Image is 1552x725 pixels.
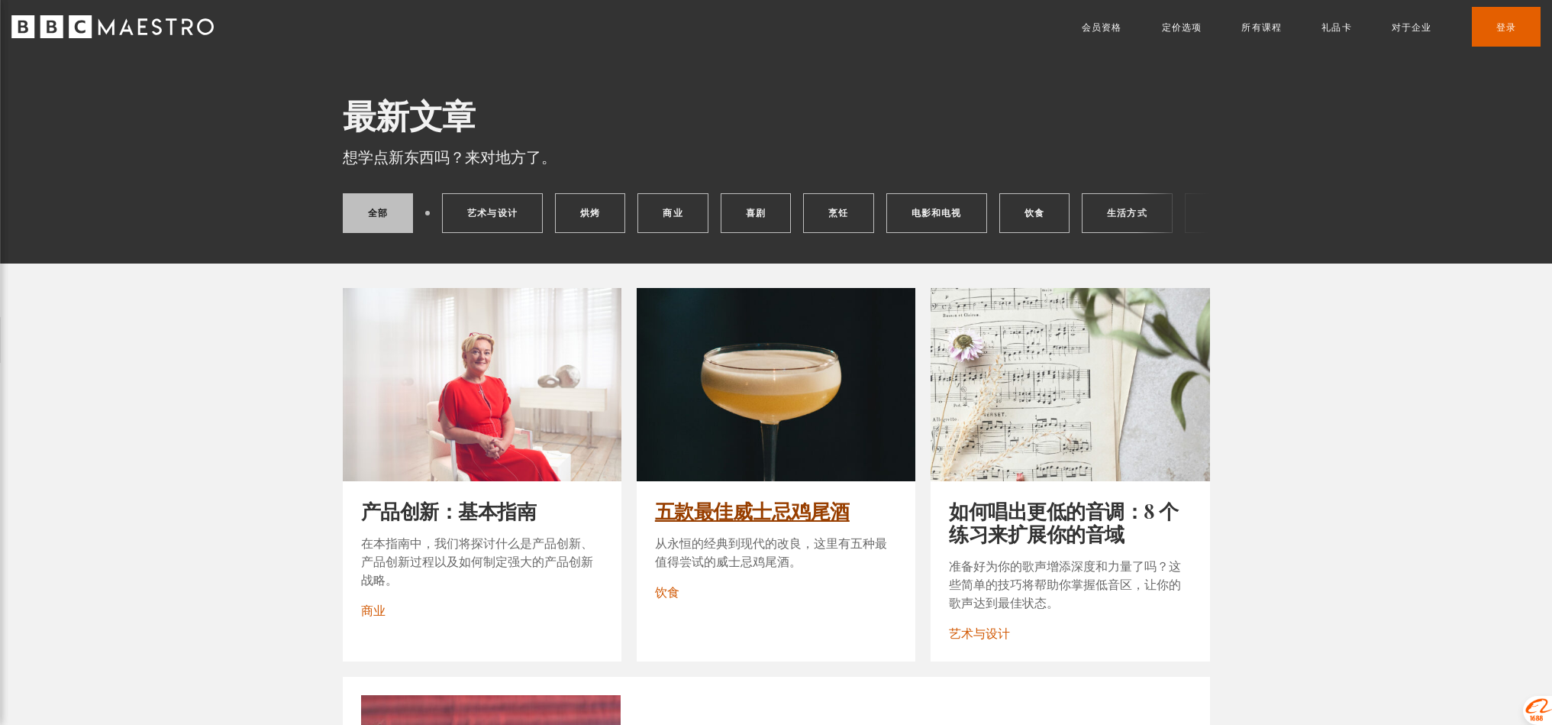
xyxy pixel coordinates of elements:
a: 喜剧 [721,193,791,233]
font: 艺术与设计 [467,208,518,218]
a: 商业 [361,602,386,620]
a: 所有课程 [1241,20,1282,35]
a: 艺术与设计 [949,625,1010,643]
svg: BBC大师 [11,15,214,38]
font: 礼品卡 [1321,22,1352,33]
font: 最新文章 [343,92,476,137]
font: 烘烤 [580,208,600,218]
font: 想学点新东西吗？来对地方了。 [343,148,557,167]
a: 饮食 [655,584,679,602]
font: 定价选项 [1162,22,1202,33]
a: 定价选项 [1162,20,1202,35]
font: 艺术与设计 [949,626,1010,641]
font: 烹饪 [828,208,848,218]
font: 饮食 [1024,208,1044,218]
font: 生活方式 [1107,208,1147,218]
a: 饮食 [999,193,1070,233]
a: 艺术与设计 [442,193,543,233]
font: 全部 [368,208,388,218]
a: 会员资格 [1082,20,1122,35]
font: 商业 [361,604,386,618]
a: 烹饪 [803,193,873,233]
font: 电影和电视 [912,208,962,218]
nav: 基本的 [1082,7,1541,46]
a: 登录 [1472,7,1541,46]
font: 饮食 [655,585,679,600]
a: 电影和电视 [886,193,987,233]
font: 喜剧 [746,208,766,218]
a: 商业 [637,193,708,233]
a: 产品创新：基本指南 [361,497,537,524]
a: 烘烤 [555,193,625,233]
font: 商业 [663,208,682,218]
font: 所有课程 [1241,22,1282,33]
a: 如何唱出更低的音调：8 个练习来扩展你的音域 [949,497,1179,547]
a: 全部 [343,193,413,233]
nav: 类别 [343,193,1210,239]
a: 生活方式 [1082,193,1173,233]
a: 礼品卡 [1321,20,1352,35]
font: 对于企业 [1392,22,1432,33]
font: 登录 [1496,22,1516,33]
font: 会员资格 [1082,22,1122,33]
a: 五款最佳威士忌鸡尾酒 [655,497,850,524]
a: 对于企业 [1392,20,1432,35]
